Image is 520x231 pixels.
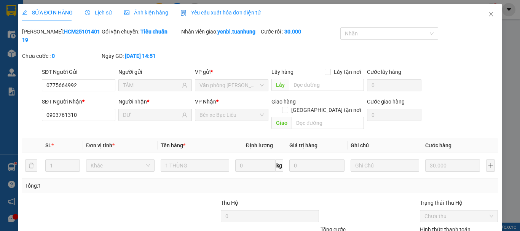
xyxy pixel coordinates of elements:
span: SỬA ĐƠN HÀNG [22,10,73,16]
input: 0 [289,159,344,172]
span: Thu Hộ [221,200,238,206]
b: [DATE] 14:51 [125,53,156,59]
span: Ảnh kiện hàng [124,10,168,16]
span: clock-circle [85,10,90,15]
label: Cước lấy hàng [367,69,401,75]
input: Cước giao hàng [367,109,421,121]
div: SĐT Người Gửi [42,68,115,76]
input: Cước lấy hàng [367,79,421,91]
div: Gói vận chuyển: [102,27,180,36]
div: SĐT Người Nhận [42,97,115,106]
span: Giao [271,117,292,129]
span: Chưa thu [424,210,493,222]
span: Lấy tận nơi [331,68,364,76]
span: Lấy hàng [271,69,293,75]
span: Tên hàng [161,142,185,148]
span: Lịch sử [85,10,112,16]
b: 0 [52,53,55,59]
label: Cước giao hàng [367,99,405,105]
span: SL [45,142,51,148]
span: Văn phòng Hồ Chí Minh [199,80,264,91]
img: icon [180,10,187,16]
b: Tiêu chuẩn [140,29,167,35]
div: Cước rồi : [261,27,339,36]
input: Tên người gửi [123,81,180,89]
span: Yêu cầu xuất hóa đơn điện tử [180,10,261,16]
span: Giá trị hàng [289,142,317,148]
span: Đơn vị tính [86,142,115,148]
div: Nhân viên giao: [181,27,259,36]
span: Khác [91,160,150,171]
span: user [182,83,187,88]
span: user [182,112,187,118]
button: Close [480,4,502,25]
span: kg [276,159,283,172]
span: edit [22,10,27,15]
span: [GEOGRAPHIC_DATA] tận nơi [288,106,364,114]
span: Bến xe Bạc Liêu [199,109,264,121]
input: Ghi Chú [351,159,419,172]
button: plus [486,159,495,172]
span: Định lượng [246,142,273,148]
div: Chưa cước : [22,52,100,60]
input: Tên người nhận [123,111,180,119]
div: Tổng: 1 [25,182,201,190]
input: Dọc đường [289,79,364,91]
span: Cước hàng [425,142,451,148]
div: Trạng thái Thu Hộ [420,199,498,207]
div: [PERSON_NAME]: [22,27,100,44]
div: VP gửi [195,68,268,76]
b: yenbl.tuanhung [217,29,255,35]
input: 0 [425,159,480,172]
input: VD: Bàn, Ghế [161,159,229,172]
span: close [488,11,494,17]
button: delete [25,159,37,172]
span: Lấy [271,79,289,91]
th: Ghi chú [348,138,422,153]
b: 30.000 [284,29,301,35]
input: Dọc đường [292,117,364,129]
div: Người gửi [118,68,192,76]
span: picture [124,10,129,15]
span: VP Nhận [195,99,216,105]
span: Giao hàng [271,99,296,105]
div: Người nhận [118,97,192,106]
div: Ngày GD: [102,52,180,60]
